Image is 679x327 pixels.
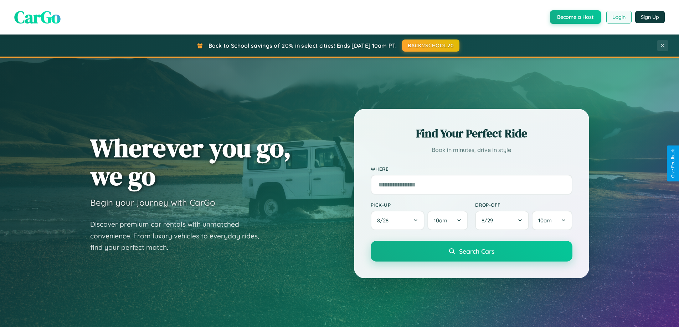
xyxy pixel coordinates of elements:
button: Sign Up [635,11,665,23]
h2: Find Your Perfect Ride [371,126,572,141]
span: 8 / 28 [377,217,392,224]
label: Where [371,166,572,172]
button: 10am [532,211,572,230]
div: Give Feedback [670,149,675,178]
span: CarGo [14,5,61,29]
button: 8/28 [371,211,425,230]
label: Pick-up [371,202,468,208]
button: Become a Host [550,10,601,24]
span: 8 / 29 [482,217,497,224]
label: Drop-off [475,202,572,208]
p: Discover premium car rentals with unmatched convenience. From luxury vehicles to everyday rides, ... [90,218,268,253]
h1: Wherever you go, we go [90,134,291,190]
button: 10am [427,211,468,230]
span: Search Cars [459,247,494,255]
button: BACK2SCHOOL20 [402,39,459,52]
button: Search Cars [371,241,572,262]
span: 10am [538,217,552,224]
p: Book in minutes, drive in style [371,145,572,155]
span: 10am [434,217,447,224]
span: Back to School savings of 20% in select cities! Ends [DATE] 10am PT. [209,42,397,49]
button: 8/29 [475,211,529,230]
button: Login [606,11,632,23]
h3: Begin your journey with CarGo [90,197,215,208]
